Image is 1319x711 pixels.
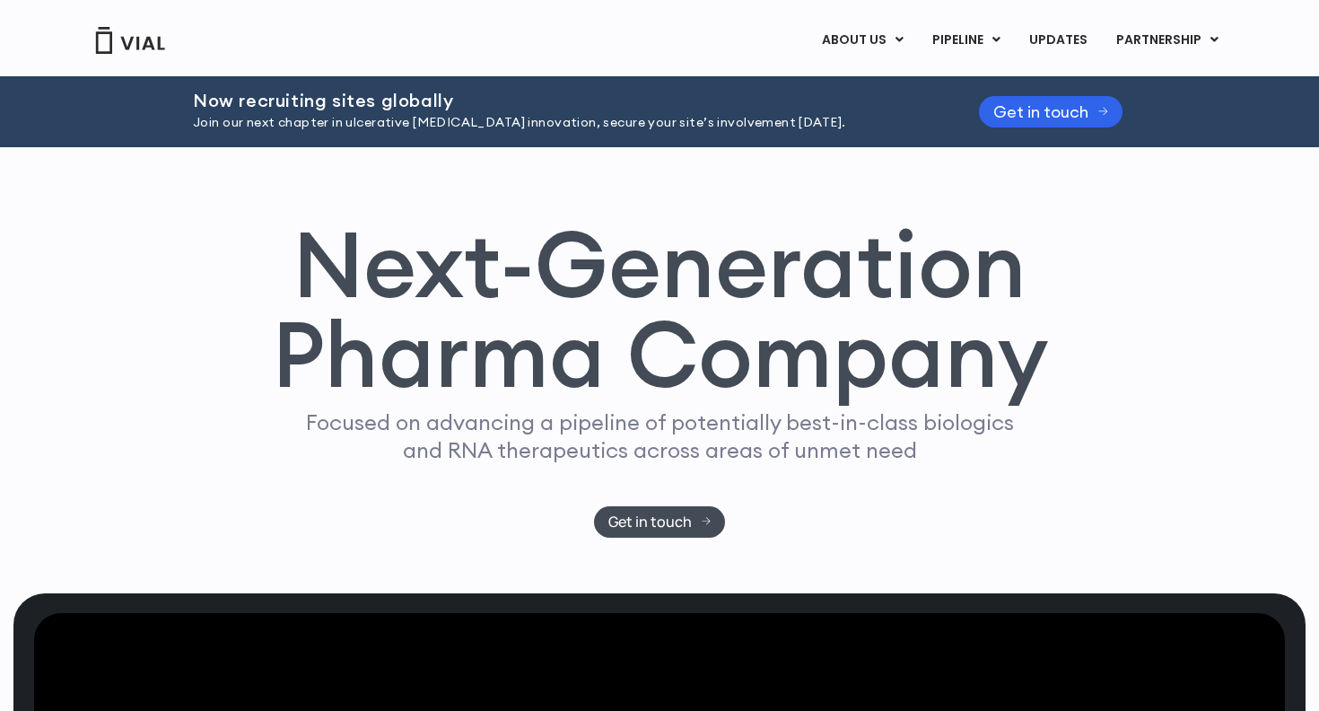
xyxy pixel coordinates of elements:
[94,27,166,54] img: Vial Logo
[298,408,1021,464] p: Focused on advancing a pipeline of potentially best-in-class biologics and RNA therapeutics acros...
[193,113,934,133] p: Join our next chapter in ulcerative [MEDICAL_DATA] innovation, secure your site’s involvement [DA...
[808,25,917,56] a: ABOUT USMenu Toggle
[1102,25,1233,56] a: PARTNERSHIPMenu Toggle
[918,25,1014,56] a: PIPELINEMenu Toggle
[193,91,934,110] h2: Now recruiting sites globally
[594,506,726,538] a: Get in touch
[608,515,692,529] span: Get in touch
[271,219,1048,400] h1: Next-Generation Pharma Company
[979,96,1122,127] a: Get in touch
[1015,25,1101,56] a: UPDATES
[993,105,1088,118] span: Get in touch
